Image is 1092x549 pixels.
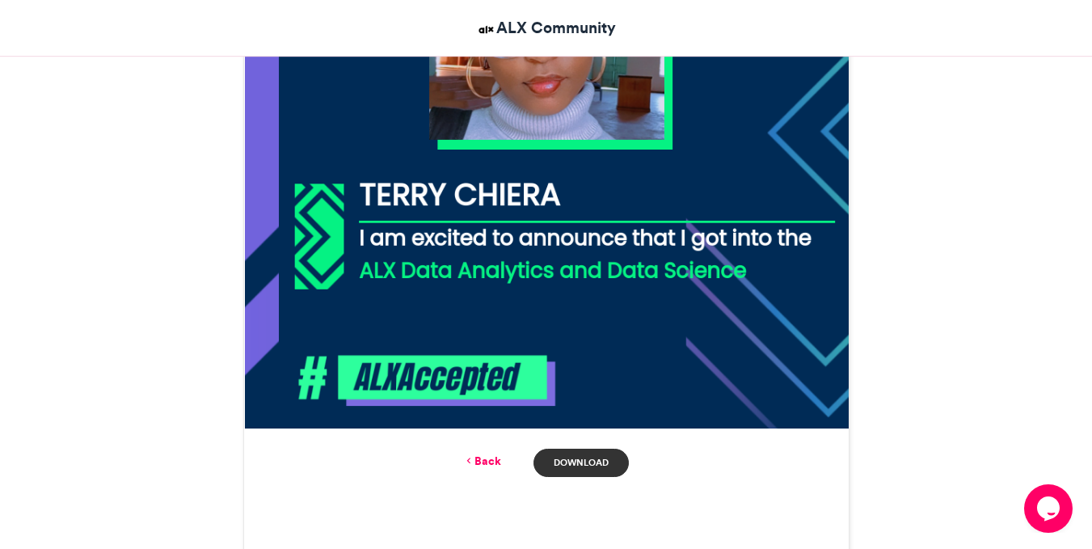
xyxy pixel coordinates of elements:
[533,449,628,477] a: Download
[476,19,496,40] img: ALX Community
[476,16,616,40] a: ALX Community
[1024,484,1076,533] iframe: chat widget
[463,453,501,470] a: Back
